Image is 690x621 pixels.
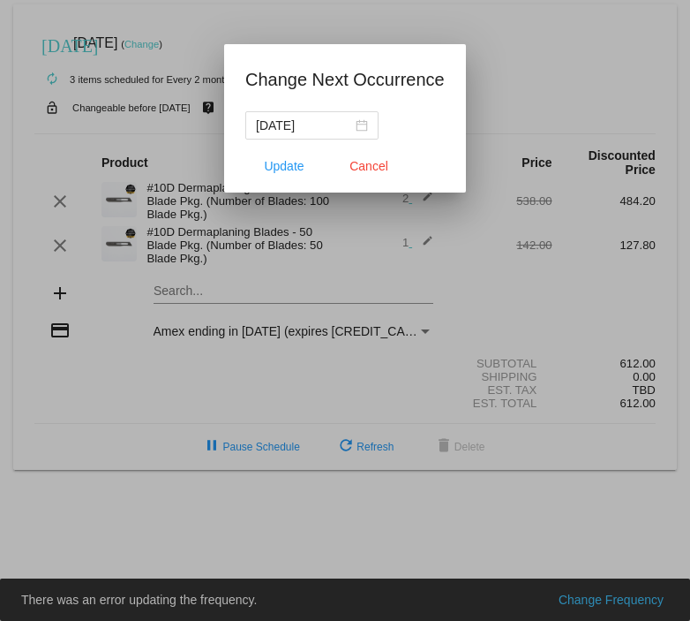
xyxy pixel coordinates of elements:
[349,159,388,173] span: Cancel
[256,116,352,135] input: Select date
[245,65,445,94] h1: Change Next Occurrence
[265,159,304,173] span: Update
[245,150,323,182] button: Update
[330,150,408,182] button: Close dialog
